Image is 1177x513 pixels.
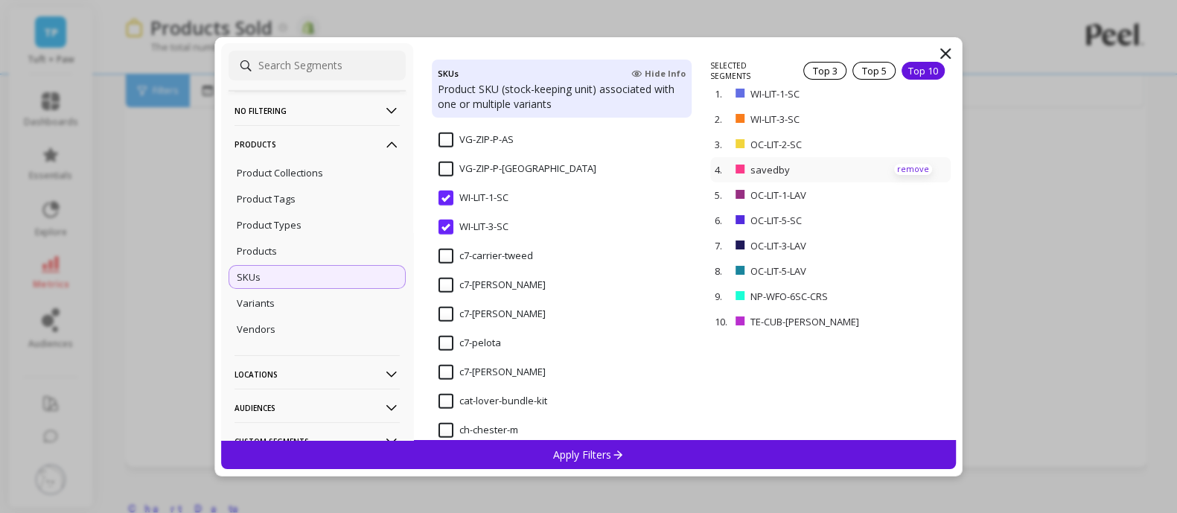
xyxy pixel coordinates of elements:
p: savedby [750,163,868,176]
p: 8. [715,264,730,278]
p: 5. [715,188,730,202]
span: VG-ZIP-P-AS [438,133,514,147]
h4: SKUs [438,66,459,82]
p: Products [237,244,277,258]
p: Product SKU (stock-keeping unit) associated with one or multiple variants [438,82,686,112]
span: c7-pisolino [438,365,546,380]
span: cat-lover-bundle-kit [438,394,547,409]
span: c7-pelota [438,336,501,351]
p: 6. [715,214,730,227]
p: 4. [715,163,730,176]
p: remove [894,164,932,175]
p: Product Tags [237,192,296,205]
p: Vendors [237,322,275,336]
p: No filtering [235,92,400,130]
span: Hide Info [631,68,686,80]
p: TE-CUB-[PERSON_NAME] [750,315,903,328]
p: SKUs [237,270,261,284]
p: 3. [715,138,730,151]
span: c7-carrier-tweed [438,249,533,264]
span: c7-jamie-white [438,278,546,293]
span: WI-LIT-1-SC [438,191,508,205]
span: c7-oliver [438,307,546,322]
p: Product Collections [237,166,323,179]
p: OC-LIT-2-SC [750,138,874,151]
p: Audiences [235,389,400,427]
p: WI-LIT-1-SC [750,87,873,101]
p: 7. [715,239,730,252]
p: Custom Segments [235,422,400,460]
p: SELECTED SEGMENTS [710,60,785,81]
div: Top 5 [852,62,896,80]
p: 10. [715,315,730,328]
p: NP-WFO-6SC-CRS [750,290,887,303]
span: WI-LIT-3-SC [438,220,508,235]
p: OC-LIT-5-LAV [750,264,876,278]
input: Search Segments [229,51,406,80]
p: Locations [235,355,400,393]
p: 1. [715,87,730,101]
span: VG-ZIP-P-WA [438,162,596,176]
p: OC-LIT-3-LAV [750,239,876,252]
p: Product Types [237,218,302,232]
p: 9. [715,290,730,303]
p: OC-LIT-5-SC [750,214,874,227]
span: ch-chester-m [438,423,518,438]
p: Variants [237,296,275,310]
div: Top 10 [902,62,945,80]
p: Products [235,125,400,163]
p: OC-LIT-1-LAV [750,188,876,202]
p: WI-LIT-3-SC [750,112,873,126]
p: Apply Filters [553,447,624,462]
p: 2. [715,112,730,126]
div: Top 3 [803,62,846,80]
